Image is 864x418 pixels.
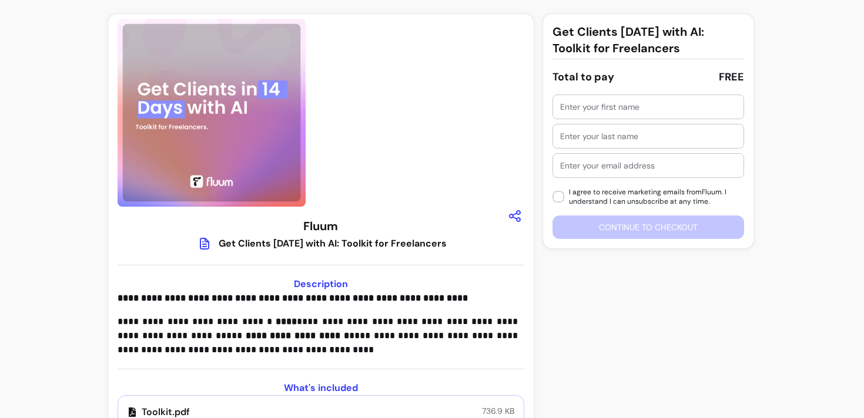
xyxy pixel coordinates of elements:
[552,23,744,56] h3: Get Clients [DATE] with AI: Toolkit for Freelancers
[552,69,614,85] div: Total to pay
[118,19,306,207] img: https://d3pz9znudhj10h.cloudfront.net/9e4209f5-0baa-4e25-8d37-a980f0b6fe04
[719,69,744,85] div: FREE
[219,237,447,251] div: Get Clients [DATE] with AI: Toolkit for Freelancers
[118,381,524,395] h3: What's included
[560,160,736,171] input: Enter your email address
[303,218,338,234] h3: Fluum
[118,277,524,291] h3: Description
[560,130,736,142] input: Enter your last name
[560,101,736,113] input: Enter your first name
[482,405,514,417] p: 736.9 KB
